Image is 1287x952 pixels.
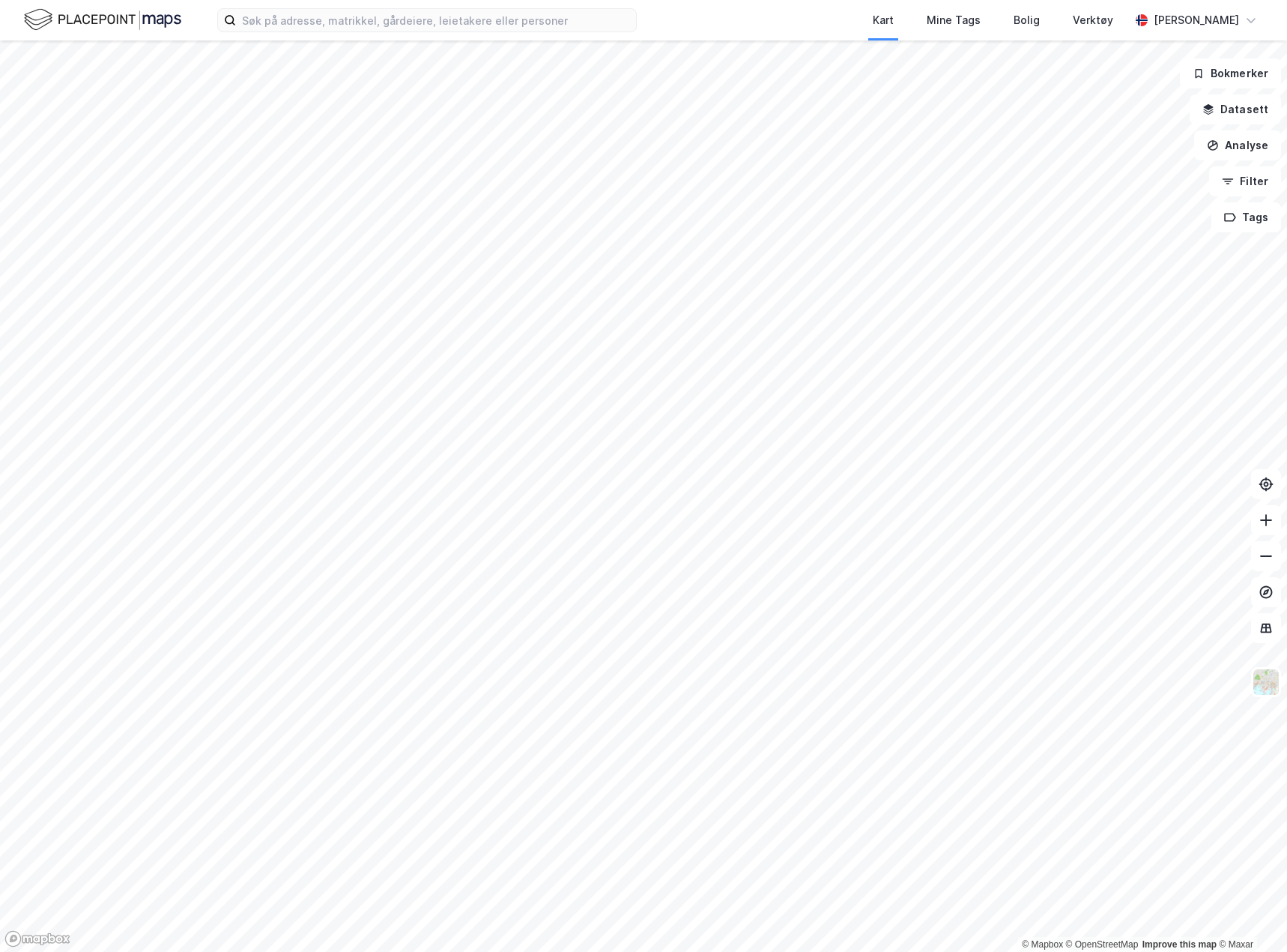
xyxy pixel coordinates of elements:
a: Mapbox [1022,939,1063,950]
a: OpenStreetMap [1066,939,1139,950]
button: Filter [1209,166,1281,196]
div: Bolig [1014,11,1040,29]
div: Kart [873,11,894,29]
a: Mapbox homepage [4,930,70,948]
input: Søk på adresse, matrikkel, gårdeiere, leietakere eller personer [236,9,636,31]
img: logo.f888ab2527a4732fd821a326f86c7f29.svg [24,7,181,33]
a: Improve this map [1142,939,1217,950]
img: Z [1252,668,1280,696]
button: Datasett [1190,94,1281,124]
button: Tags [1211,202,1281,232]
button: Analyse [1194,130,1281,160]
div: Verktøy [1073,11,1113,29]
button: Bokmerker [1180,58,1281,88]
div: Mine Tags [927,11,981,29]
div: [PERSON_NAME] [1154,11,1239,29]
div: Kontrollprogram for chat [1212,880,1287,952]
iframe: Chat Widget [1212,880,1287,952]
